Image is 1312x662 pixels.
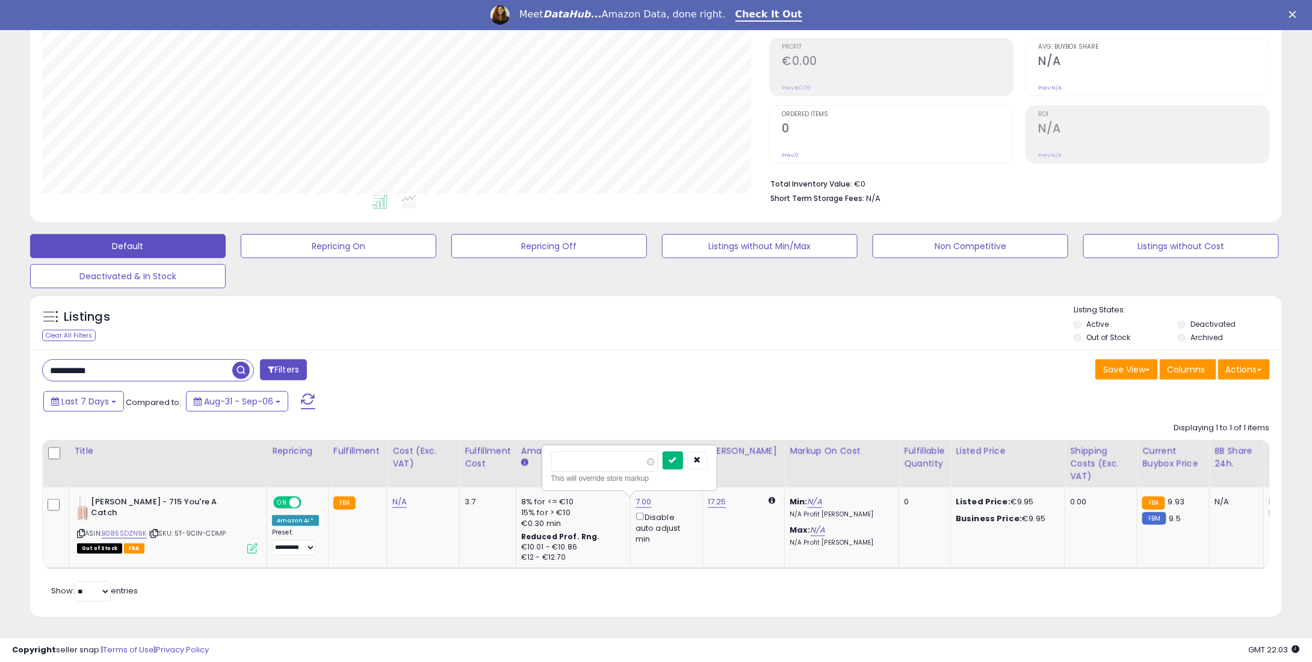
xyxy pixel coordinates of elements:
div: Meet Amazon Data, done right. [519,8,726,20]
small: FBM [1142,512,1166,525]
b: Business Price: [956,513,1022,524]
h2: €0.00 [782,54,1013,70]
div: Amazon Fees [521,445,625,457]
span: N/A [867,193,881,204]
h2: N/A [1039,54,1269,70]
div: BB Share 24h. [1215,445,1258,470]
h5: Listings [64,309,110,326]
b: [PERSON_NAME] - 715 You're A Catch [91,496,237,522]
div: Disable auto adjust min [636,510,693,545]
a: 7.00 [636,496,652,508]
button: Repricing On [241,234,436,258]
small: Amazon Fees. [521,457,528,468]
span: Show: entries [51,585,138,596]
small: Prev: €0.00 [782,84,812,91]
div: seller snap | | [12,645,209,656]
div: Title [74,445,262,457]
span: Columns [1168,363,1205,376]
button: Save View [1095,359,1158,380]
div: Listed Price [956,445,1060,457]
h2: N/A [1039,122,1269,138]
div: Shipping Costs (Exc. VAT) [1070,445,1132,483]
span: Ordered Items [782,111,1013,118]
h2: 0 [782,122,1013,138]
label: Active [1087,319,1109,329]
div: 15% for > €10 [521,507,621,518]
div: Amazon AI * [272,515,319,526]
div: [PERSON_NAME] [708,445,779,457]
a: Privacy Policy [156,644,209,655]
p: N/A Profit [PERSON_NAME] [790,510,890,519]
a: B085SDZN9K [102,528,147,539]
div: 8% for <= €10 [521,496,621,507]
span: ROI [1039,111,1269,118]
span: 9.93 [1168,496,1185,507]
button: Default [30,234,226,258]
small: Prev: N/A [1039,84,1062,91]
div: Fulfillment Cost [465,445,511,470]
span: | SKU: 5T-9CIN-CDMP [149,528,226,538]
div: €12 - €12.70 [521,552,621,563]
span: Avg. Buybox Share [1039,44,1269,51]
th: The percentage added to the cost of goods (COGS) that forms the calculator for Min & Max prices. [785,440,899,487]
button: Last 7 Days [43,391,124,412]
div: Preset: [272,528,319,555]
b: Short Term Storage Fees: [771,193,865,203]
span: FBA [124,543,144,554]
button: Repricing Off [451,234,647,258]
small: FBA [1142,496,1165,510]
img: 31gXQAZtC-L._SL40_.jpg [77,496,88,521]
div: N/A [1215,496,1254,507]
span: Aug-31 - Sep-06 [204,395,273,407]
small: FBA [333,496,356,510]
li: €0 [771,176,1261,190]
a: N/A [808,496,822,508]
b: Max: [790,524,811,536]
div: €0.30 min [521,518,621,529]
p: N/A Profit [PERSON_NAME] [790,539,890,547]
div: This will override store markup [551,472,708,484]
button: Aug-31 - Sep-06 [186,391,288,412]
span: 9.5 [1169,513,1181,524]
span: All listings that are currently out of stock and unavailable for purchase on Amazon [77,543,122,554]
button: Listings without Min/Max [662,234,858,258]
button: Columns [1160,359,1216,380]
div: Repricing [272,445,323,457]
span: Last 7 Days [61,395,109,407]
div: Fulfillable Quantity [904,445,945,470]
b: Total Inventory Value: [771,179,853,189]
button: Listings without Cost [1083,234,1279,258]
label: Archived [1190,332,1223,342]
a: Terms of Use [103,644,154,655]
strong: Copyright [12,644,56,655]
div: Fulfillment [333,445,382,457]
div: Cost (Exc. VAT) [392,445,454,470]
button: Actions [1218,359,1270,380]
div: Clear All Filters [42,330,96,341]
label: Out of Stock [1087,332,1131,342]
span: 2025-09-14 22:03 GMT [1249,644,1300,655]
span: OFF [300,497,319,507]
div: ASIN: [77,496,258,552]
button: Deactivated & In Stock [30,264,226,288]
a: N/A [811,524,825,536]
span: Profit [782,44,1013,51]
div: 0.00 [1070,496,1128,507]
div: Current Buybox Price [1142,445,1204,470]
div: Close [1289,11,1301,18]
b: Min: [790,496,808,507]
small: Prev: N/A [1039,152,1062,159]
div: Markup on Cost [790,445,894,457]
div: €9.95 [956,513,1056,524]
a: N/A [392,496,407,508]
button: Filters [260,359,307,380]
small: Prev: 0 [782,152,799,159]
i: Calculated using Dynamic Max Price. [769,496,775,504]
div: €10.01 - €10.86 [521,542,621,552]
a: Check It Out [735,8,803,22]
p: Listing States: [1074,305,1282,316]
div: Displaying 1 to 1 of 1 items [1174,422,1270,434]
span: Compared to: [126,397,181,408]
i: DataHub... [543,8,602,20]
button: Non Competitive [873,234,1068,258]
